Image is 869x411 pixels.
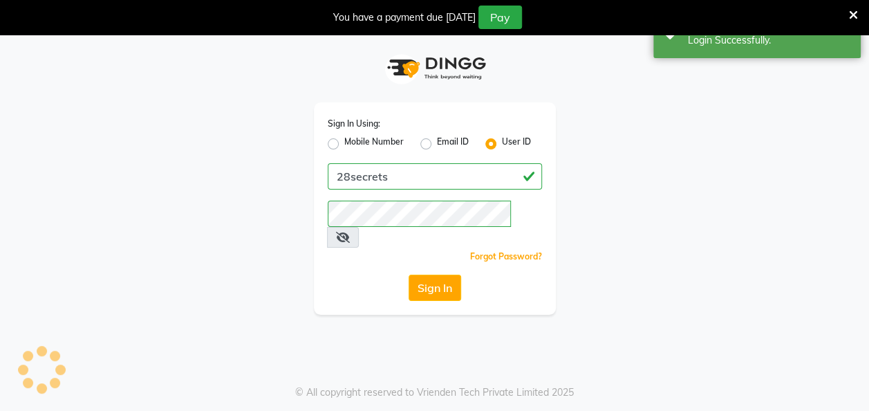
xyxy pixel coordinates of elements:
[380,48,490,89] img: logo1.svg
[688,33,850,48] div: Login Successfully.
[328,201,512,227] input: Username
[409,275,461,301] button: Sign In
[328,163,542,190] input: Username
[478,6,522,29] button: Pay
[344,136,404,152] label: Mobile Number
[328,118,380,130] label: Sign In Using:
[333,10,476,25] div: You have a payment due [DATE]
[470,251,542,262] a: Forgot Password?
[502,136,531,152] label: User ID
[437,136,469,152] label: Email ID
